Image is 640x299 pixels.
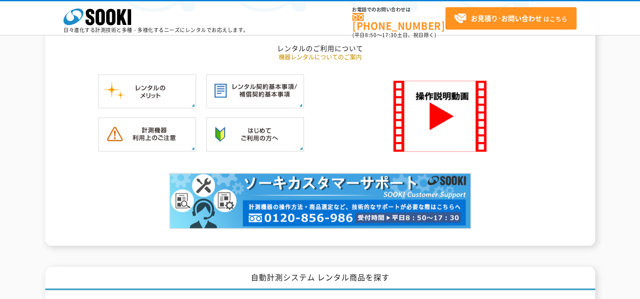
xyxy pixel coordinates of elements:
[445,7,577,30] a: お見積り･お問い合わせはこちら
[73,44,568,53] h2: レンタルのご利用について
[393,81,486,152] img: SOOKI 操作説明動画
[63,27,249,33] p: 日々進化する計測技術と多種・多様化するニーズにレンタルでお応えします。
[206,74,304,109] img: レンタル契約基本事項／補償契約基本事項
[98,100,196,108] a: レンタルのメリット
[206,143,304,151] a: はじめてご利用の方へ
[352,7,445,12] span: お電話でのお問い合わせは
[206,117,304,152] img: はじめてご利用の方へ
[352,31,436,39] span: (平日 ～ 土日、祝日除く)
[471,13,542,23] strong: お見積り･お問い合わせ
[45,267,595,290] h1: 自動計測システム レンタル商品を探す
[352,13,445,30] a: [PHONE_NUMBER]
[365,31,377,39] span: 8:50
[98,143,196,151] a: 計測機器ご利用上のご注意
[382,31,397,39] span: 17:30
[73,52,568,61] p: 機器レンタルについてのご案内
[454,12,567,25] span: はこちら
[98,74,196,109] img: レンタルのメリット
[98,117,196,152] img: 計測機器ご利用上のご注意
[206,100,304,108] a: レンタル契約基本事項／補償契約基本事項
[169,173,471,229] img: カスタマーサポート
